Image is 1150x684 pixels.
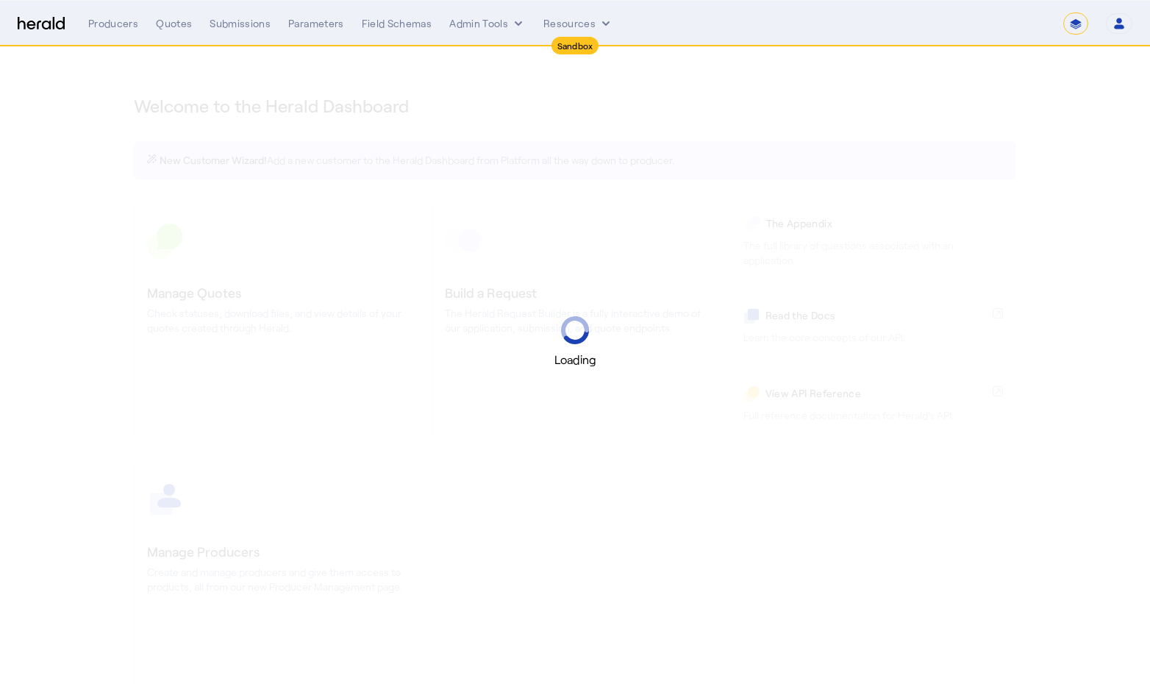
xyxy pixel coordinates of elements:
[210,16,271,31] div: Submissions
[362,16,432,31] div: Field Schemas
[288,16,344,31] div: Parameters
[156,16,192,31] div: Quotes
[551,37,599,54] div: Sandbox
[88,16,138,31] div: Producers
[449,16,526,31] button: internal dropdown menu
[18,17,65,31] img: Herald Logo
[543,16,613,31] button: Resources dropdown menu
